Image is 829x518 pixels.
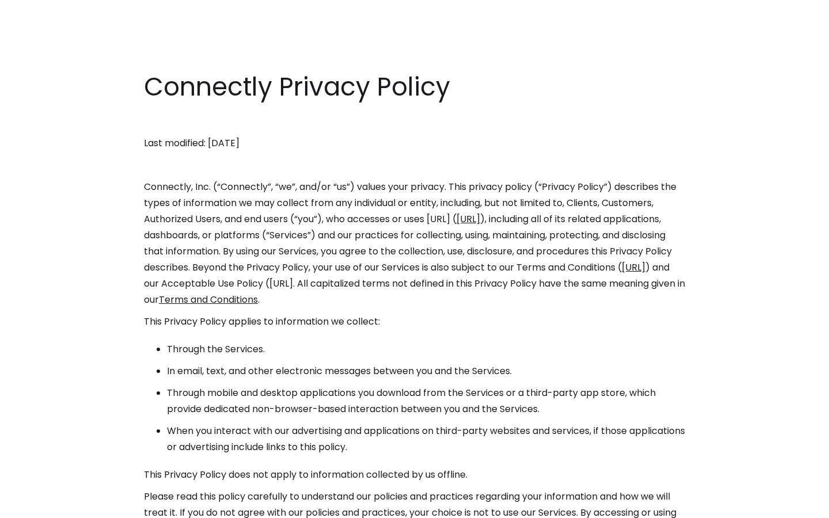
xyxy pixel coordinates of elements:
[144,157,685,173] p: ‍
[144,467,685,483] p: This Privacy Policy does not apply to information collected by us offline.
[12,497,69,514] aside: Language selected: English
[167,385,685,417] li: Through mobile and desktop applications you download from the Services or a third-party app store...
[144,314,685,330] p: This Privacy Policy applies to information we collect:
[144,179,685,308] p: Connectly, Inc. (“Connectly”, “we”, and/or “us”) values your privacy. This privacy policy (“Priva...
[144,69,685,105] h1: Connectly Privacy Policy
[144,135,685,151] p: Last modified: [DATE]
[457,212,480,226] a: [URL]
[167,423,685,455] li: When you interact with our advertising and applications on third-party websites and services, if ...
[23,498,69,514] ul: Language list
[159,293,258,306] a: Terms and Conditions
[167,363,685,379] li: In email, text, and other electronic messages between you and the Services.
[167,341,685,357] li: Through the Services.
[144,113,685,129] p: ‍
[622,261,645,274] a: [URL]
